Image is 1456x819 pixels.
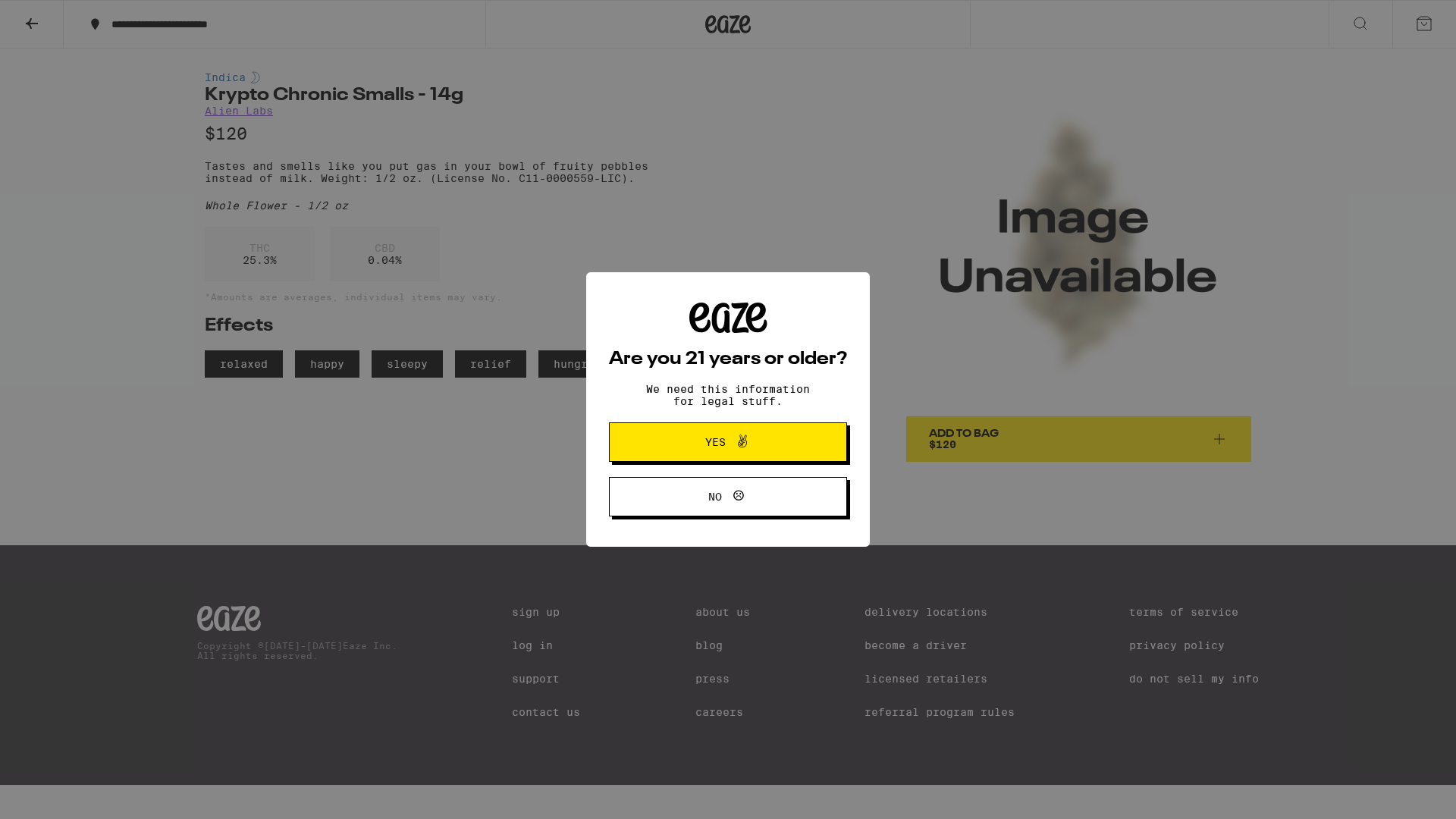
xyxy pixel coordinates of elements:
[633,383,823,407] p: We need this information for legal stuff.
[609,350,847,369] h2: Are you 21 years or older?
[705,437,726,447] span: Yes
[609,422,847,462] button: Yes
[708,491,722,502] span: No
[609,477,847,516] button: No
